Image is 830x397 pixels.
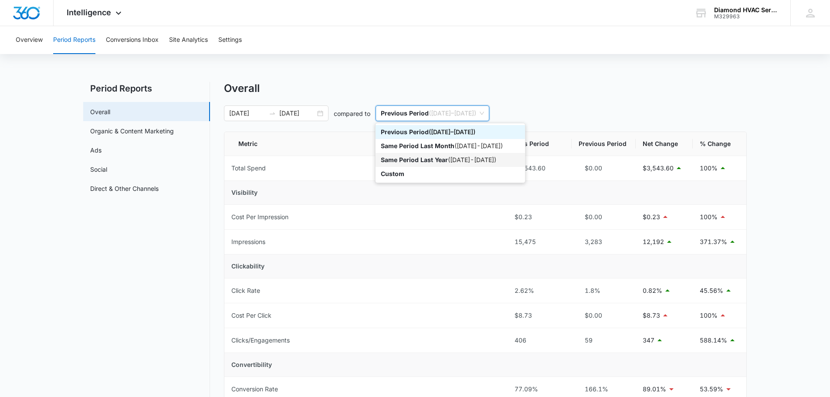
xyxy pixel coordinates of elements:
td: Visibility [224,181,746,205]
div: account id [714,14,778,20]
p: Same Period Last Year [381,156,448,163]
a: Organic & Content Marketing [90,126,174,136]
p: Same Period Last Month [381,142,454,149]
span: swap-right [269,110,276,117]
div: Click Rate [231,286,260,295]
th: Net Change [636,132,693,156]
a: Direct & Other Channels [90,184,159,193]
h2: Period Reports [83,82,210,95]
div: 166.1% [579,384,629,394]
div: $0.00 [579,212,629,222]
div: 2.62% [515,286,565,295]
p: 12,192 [643,237,664,247]
p: compared to [334,109,370,118]
p: 45.56% [700,286,723,295]
div: 77.09% [515,384,565,394]
div: Clicks/Engagements [231,336,290,345]
p: 100% [700,212,718,222]
p: 53.59% [700,384,723,394]
div: Cost Per Click [231,311,271,320]
div: Impressions [231,237,265,247]
div: Conversion Rate [231,384,278,394]
div: account name [714,7,778,14]
button: Period Reports [53,26,95,54]
a: Overall [90,107,110,116]
span: Intelligence [67,8,111,17]
p: 347 [643,336,654,345]
p: $8.73 [643,311,660,320]
div: ( [DATE] – [DATE] ) [381,127,520,137]
div: Cost Per Impression [231,212,288,222]
span: to [269,110,276,117]
div: 406 [515,336,565,345]
th: % Change [693,132,746,156]
td: Convertibility [224,353,746,377]
input: Start date [229,109,265,118]
div: 3,283 [579,237,629,247]
p: $0.23 [643,212,660,222]
th: Metric [224,132,508,156]
div: 1.8% [579,286,629,295]
td: Clickability [224,254,746,278]
p: 0.82% [643,286,662,295]
p: 100% [700,163,718,173]
p: Previous Period [381,128,429,136]
p: Custom [381,170,404,177]
p: 588.14% [700,336,727,345]
div: $0.00 [579,311,629,320]
a: Social [90,165,107,174]
p: Previous Period [381,109,429,117]
p: 89.01% [643,384,666,394]
p: 371.37% [700,237,727,247]
span: ( [DATE] – [DATE] ) [381,106,484,121]
p: 100% [700,311,718,320]
button: Overview [16,26,43,54]
div: 15,475 [515,237,565,247]
div: $0.23 [515,212,565,222]
button: Conversions Inbox [106,26,159,54]
a: Ads [90,146,102,155]
th: This Period [508,132,572,156]
button: Site Analytics [169,26,208,54]
div: Total Spend [231,163,266,173]
th: Previous Period [572,132,636,156]
h1: Overall [224,82,260,95]
button: Settings [218,26,242,54]
div: $0.00 [579,163,629,173]
p: $3,543.60 [643,163,674,173]
div: ( [DATE] - [DATE] ) [381,155,520,165]
div: 59 [579,336,629,345]
div: ( [DATE] - [DATE] ) [381,141,520,151]
div: $8.73 [515,311,565,320]
div: $3,543.60 [515,163,565,173]
input: End date [279,109,315,118]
